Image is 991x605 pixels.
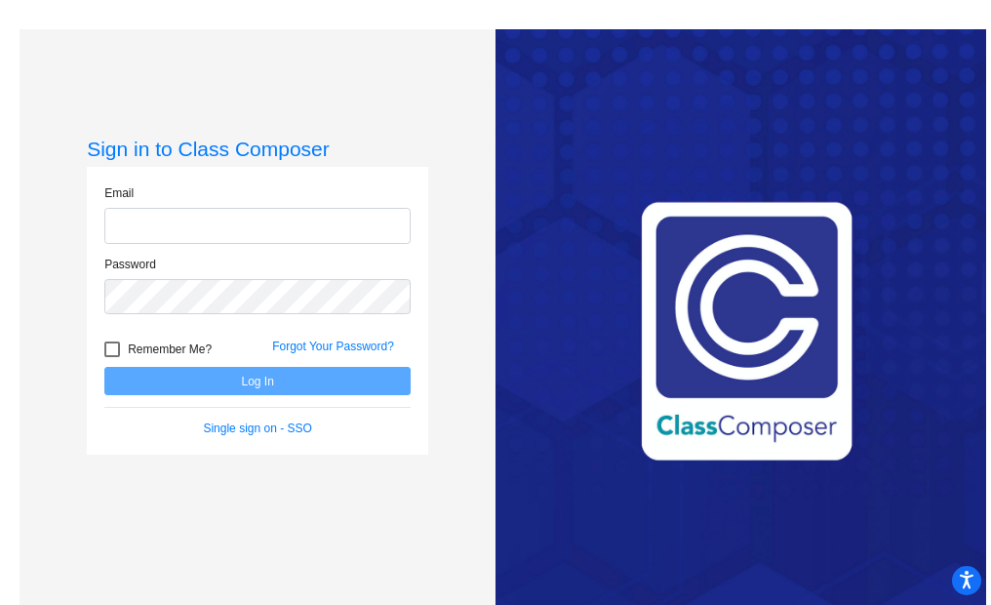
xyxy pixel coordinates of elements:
a: Single sign on - SSO [203,422,311,435]
span: Remember Me? [128,338,212,361]
label: Password [104,256,156,273]
label: Email [104,184,134,202]
button: Log In [104,367,411,395]
a: Forgot Your Password? [272,340,394,353]
h3: Sign in to Class Composer [87,137,428,161]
